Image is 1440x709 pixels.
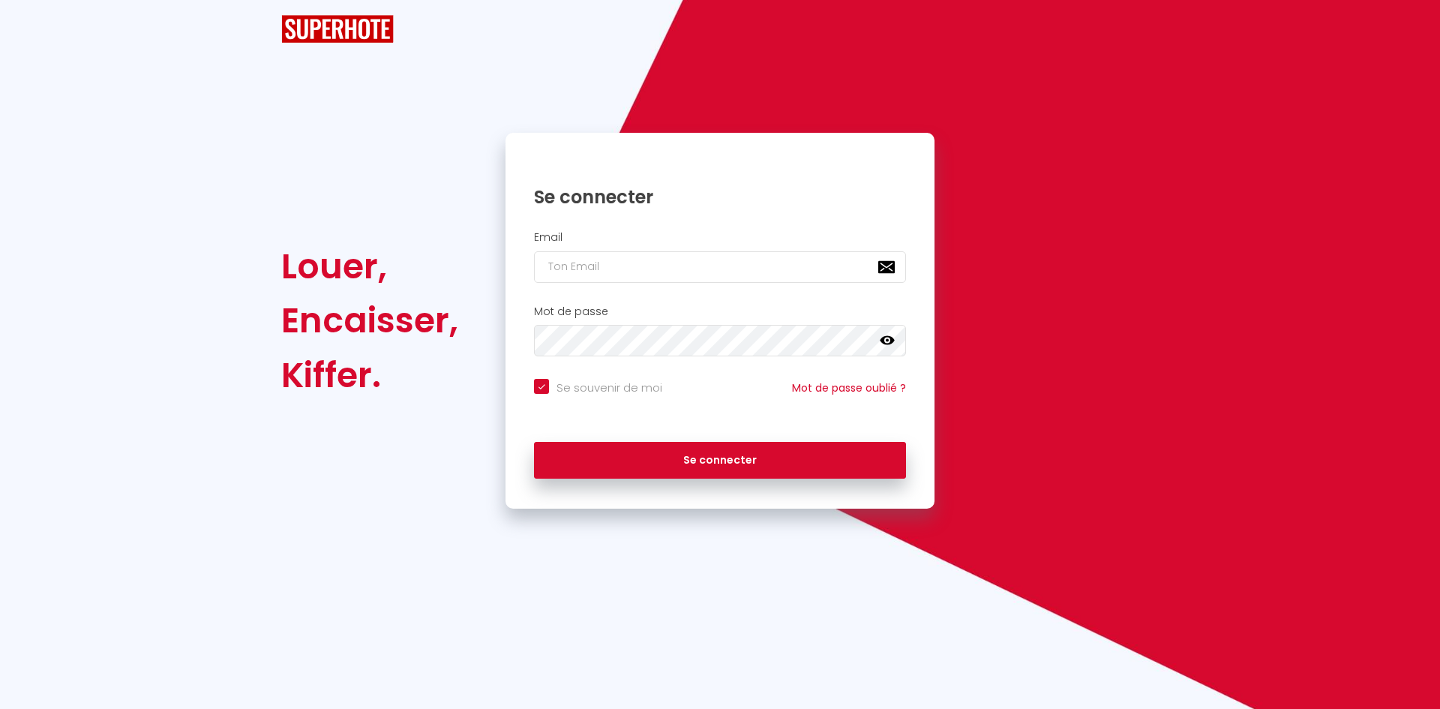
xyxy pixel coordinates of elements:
[534,251,906,283] input: Ton Email
[281,348,458,402] div: Kiffer.
[281,15,394,43] img: SuperHote logo
[12,6,57,51] button: Ouvrir le widget de chat LiveChat
[281,239,458,293] div: Louer,
[534,231,906,244] h2: Email
[534,185,906,209] h1: Se connecter
[792,380,906,395] a: Mot de passe oublié ?
[534,442,906,479] button: Se connecter
[281,293,458,347] div: Encaisser,
[534,305,906,318] h2: Mot de passe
